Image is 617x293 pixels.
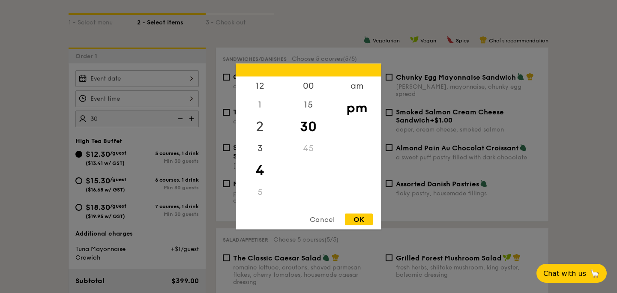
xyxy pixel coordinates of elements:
div: OK [345,214,373,225]
div: 2 [236,114,284,139]
div: 4 [236,158,284,183]
div: 00 [284,77,332,96]
div: pm [332,96,381,120]
div: 12 [236,77,284,96]
div: 3 [236,139,284,158]
div: 15 [284,96,332,114]
div: 5 [236,183,284,202]
div: 6 [236,202,284,221]
div: 1 [236,96,284,114]
span: Chat with us [543,269,586,278]
div: 45 [284,139,332,158]
span: 🦙 [590,269,600,278]
button: Chat with us🦙 [536,264,607,283]
div: 30 [284,114,332,139]
div: am [332,77,381,96]
div: Cancel [301,214,343,225]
